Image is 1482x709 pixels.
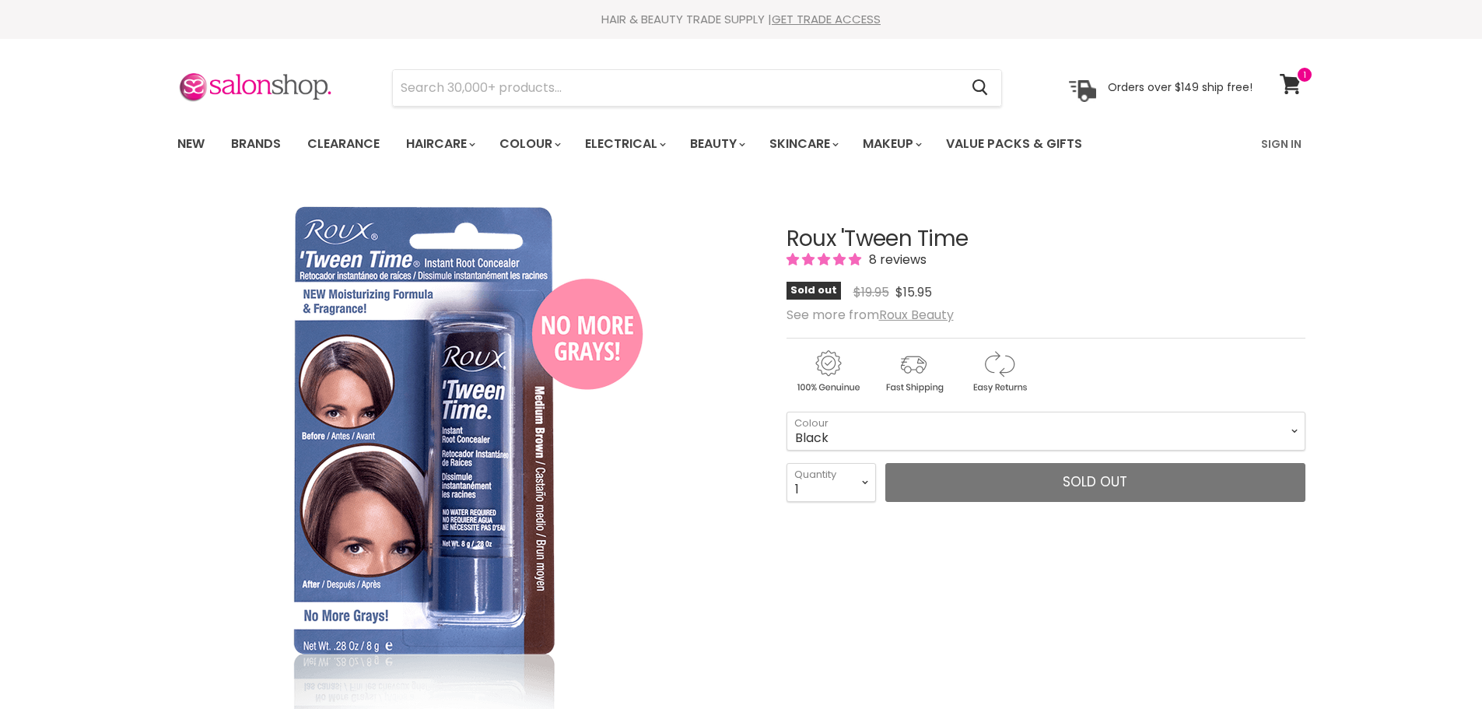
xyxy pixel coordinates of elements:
[166,128,216,160] a: New
[934,128,1094,160] a: Value Packs & Gifts
[296,128,391,160] a: Clearance
[885,463,1305,502] button: Sold out
[787,348,869,395] img: genuine.gif
[787,251,864,269] span: 5.00 stars
[772,11,881,27] a: GET TRADE ACCESS
[1252,128,1311,160] a: Sign In
[872,348,955,395] img: shipping.gif
[158,12,1325,27] div: HAIR & BEAUTY TRADE SUPPLY |
[158,121,1325,167] nav: Main
[787,227,1305,251] h1: Roux 'Tween Time
[787,463,876,502] select: Quantity
[393,70,960,106] input: Search
[851,128,931,160] a: Makeup
[219,128,293,160] a: Brands
[573,128,675,160] a: Electrical
[394,128,485,160] a: Haircare
[1108,80,1253,94] p: Orders over $149 ship free!
[879,306,954,324] a: Roux Beauty
[787,282,841,300] span: Sold out
[853,283,889,301] span: $19.95
[787,306,954,324] span: See more from
[958,348,1040,395] img: returns.gif
[960,70,1001,106] button: Search
[488,128,570,160] a: Colour
[166,121,1173,167] ul: Main menu
[1063,472,1127,491] span: Sold out
[895,283,932,301] span: $15.95
[392,69,1002,107] form: Product
[864,251,927,269] span: 8 reviews
[758,128,848,160] a: Skincare
[678,128,755,160] a: Beauty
